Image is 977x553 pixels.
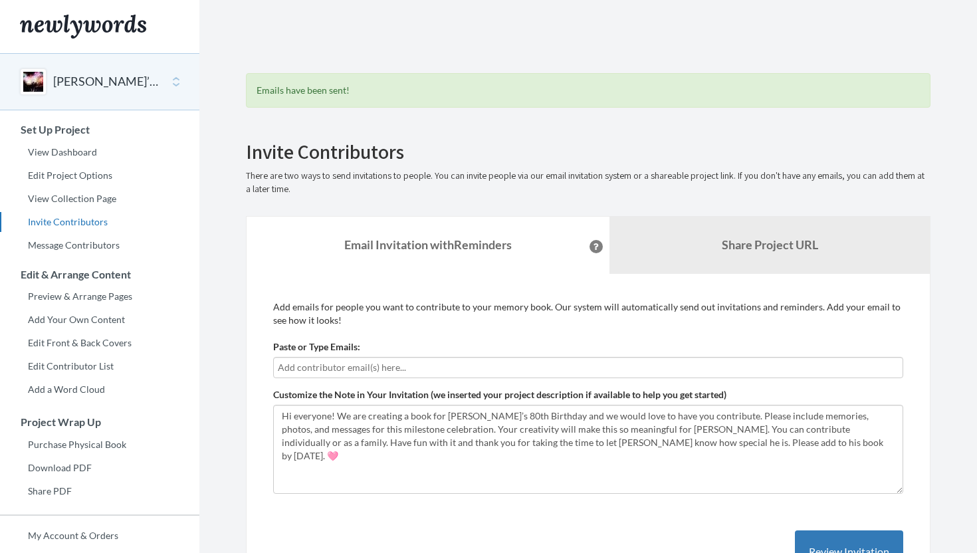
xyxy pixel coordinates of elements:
div: Emails have been sent! [246,73,930,108]
p: Add emails for people you want to contribute to your memory book. Our system will automatically s... [273,300,903,327]
img: Newlywords logo [20,15,146,39]
h2: Invite Contributors [246,141,930,163]
h3: Set Up Project [1,124,199,136]
input: Add contributor email(s) here... [278,360,899,375]
h3: Edit & Arrange Content [1,269,199,280]
strong: Email Invitation with Reminders [344,237,512,252]
b: Share Project URL [722,237,818,252]
textarea: Hi everyone! We are creating a book for [PERSON_NAME]’s 80th Birthday and we would love to have y... [273,405,903,494]
p: There are two ways to send invitations to people. You can invite people via our email invitation ... [246,169,930,196]
label: Paste or Type Emails: [273,340,360,354]
button: [PERSON_NAME]’s 80th Birthday [53,73,161,90]
h3: Project Wrap Up [1,416,199,428]
iframe: Opens a widget where you can chat to one of our agents [873,513,964,546]
label: Customize the Note in Your Invitation (we inserted your project description if available to help ... [273,388,726,401]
